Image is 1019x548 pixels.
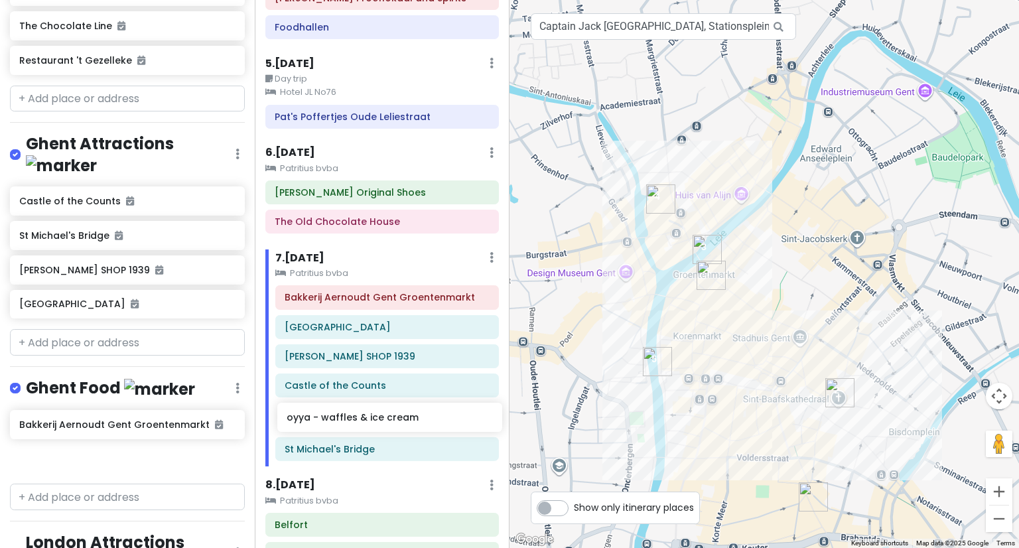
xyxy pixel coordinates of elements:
h6: 7 . [DATE] [275,251,324,265]
div: Castle of the Counts [641,179,681,219]
input: + Add place or address [10,484,245,510]
div: oyya - waffles & ice cream [793,477,833,517]
button: Keyboard shortcuts [851,539,908,548]
img: Google [513,531,557,548]
img: marker [124,379,195,399]
button: Map camera controls [986,383,1012,409]
a: Open this area in Google Maps (opens a new window) [513,531,557,548]
div: Bakkerij Aernoudt Gent Groentenmarkt [691,255,731,295]
button: Zoom in [986,478,1012,505]
h4: Ghent Attractions [26,133,236,176]
small: Day trip [265,72,499,86]
h4: Ghent Food [26,377,195,399]
a: Terms (opens in new tab) [996,539,1015,547]
small: Patritius bvba [275,267,499,280]
img: marker [26,155,97,176]
h6: 6 . [DATE] [265,146,315,160]
span: Map data ©2025 Google [916,539,988,547]
small: Patritius bvba [265,494,499,508]
div: Saint Bavo's Cathedral [820,373,860,413]
small: Hotel JL No76 [265,86,499,99]
span: Show only itinerary places [574,500,694,515]
input: Search a place [531,13,796,40]
h6: 8 . [DATE] [265,478,315,492]
input: + Add place or address [10,329,245,356]
div: St Michael's Bridge [638,342,677,381]
div: Télesco SHOP 1939 [687,230,727,269]
h6: 5 . [DATE] [265,57,314,71]
input: + Add place or address [10,86,245,112]
small: Patritius bvba [265,162,499,175]
button: Zoom out [986,506,1012,532]
button: Drag Pegman onto the map to open Street View [986,431,1012,457]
